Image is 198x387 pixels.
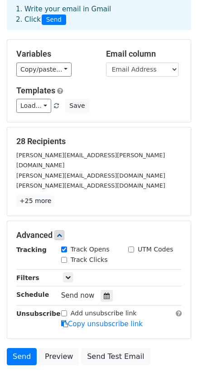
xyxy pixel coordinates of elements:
a: Send [7,348,37,365]
small: [PERSON_NAME][EMAIL_ADDRESS][PERSON_NAME][DOMAIN_NAME] [16,152,165,169]
h5: Email column [106,49,182,59]
small: [PERSON_NAME][EMAIL_ADDRESS][DOMAIN_NAME] [16,172,165,179]
button: Save [65,99,89,113]
label: Track Opens [71,245,110,254]
strong: Filters [16,274,39,281]
strong: Schedule [16,291,49,298]
a: Templates [16,86,55,95]
h5: Variables [16,49,92,59]
small: [PERSON_NAME][EMAIL_ADDRESS][DOMAIN_NAME] [16,182,165,189]
h5: 28 Recipients [16,136,182,146]
strong: Unsubscribe [16,310,61,317]
h5: Advanced [16,230,182,240]
div: 1. Write your email in Gmail 2. Click [9,4,189,25]
a: +25 more [16,195,54,207]
strong: Tracking [16,246,47,253]
a: Load... [16,99,51,113]
span: Send [42,15,66,25]
a: Copy unsubscribe link [61,320,143,328]
a: Copy/paste... [16,63,72,77]
span: Send now [61,291,95,300]
label: UTM Codes [138,245,173,254]
label: Add unsubscribe link [71,309,137,318]
label: Track Clicks [71,255,108,265]
iframe: Chat Widget [153,343,198,387]
a: Preview [39,348,79,365]
a: Send Test Email [81,348,150,365]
